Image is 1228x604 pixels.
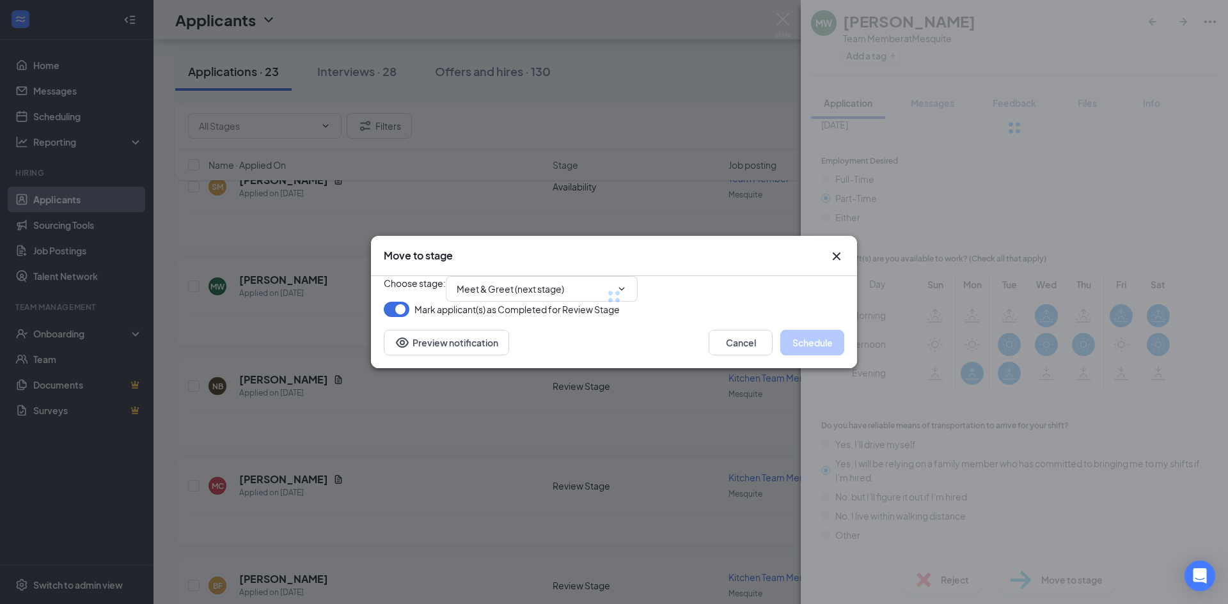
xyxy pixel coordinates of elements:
[829,249,844,264] svg: Cross
[384,330,509,355] button: Preview notificationEye
[709,330,773,355] button: Cancel
[829,249,844,264] button: Close
[780,330,844,355] button: Schedule
[384,249,453,263] h3: Move to stage
[1185,561,1215,591] div: Open Intercom Messenger
[395,335,410,350] svg: Eye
